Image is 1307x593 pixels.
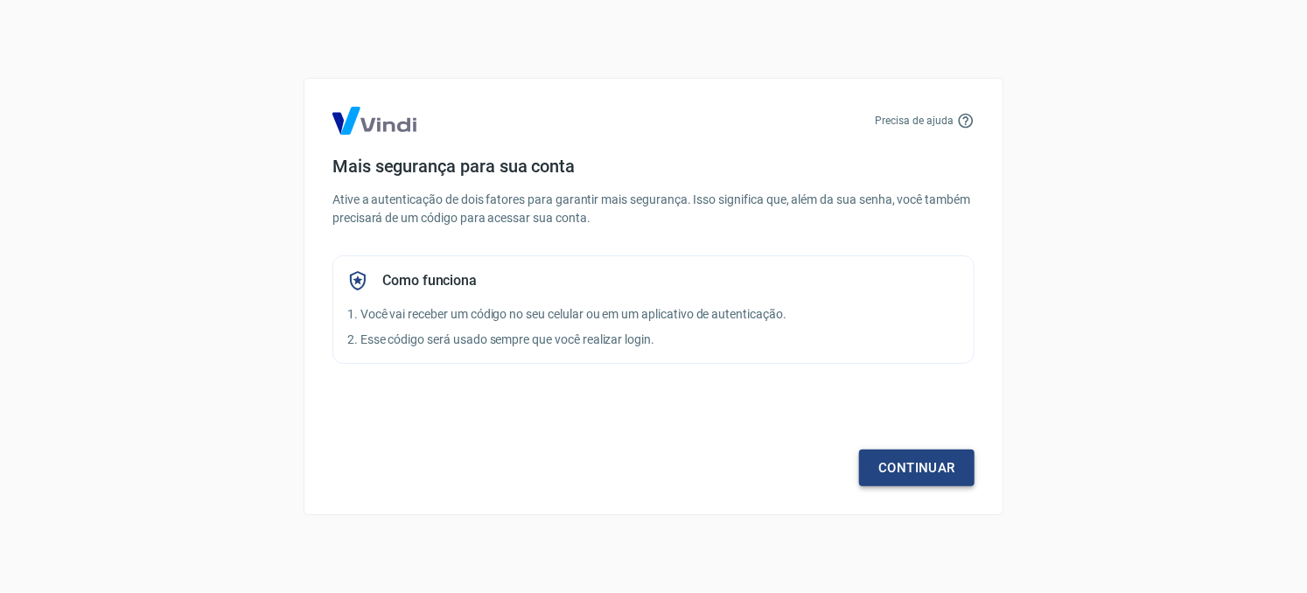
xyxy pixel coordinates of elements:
[347,331,960,349] p: 2. Esse código será usado sempre que você realizar login.
[382,272,477,290] h5: Como funciona
[332,107,416,135] img: Logo Vind
[332,156,975,177] h4: Mais segurança para sua conta
[332,191,975,227] p: Ative a autenticação de dois fatores para garantir mais segurança. Isso significa que, além da su...
[347,305,960,324] p: 1. Você vai receber um código no seu celular ou em um aplicativo de autenticação.
[859,450,975,486] a: Continuar
[876,113,954,129] p: Precisa de ajuda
